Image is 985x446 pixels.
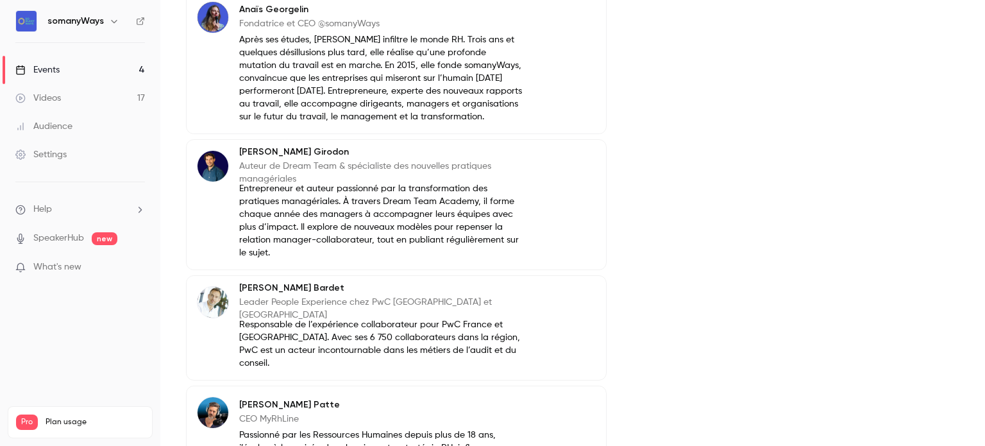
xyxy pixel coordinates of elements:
p: Leader People Experience chez PwC [GEOGRAPHIC_DATA] et [GEOGRAPHIC_DATA] [239,296,523,322]
p: Responsable de l’expérience collaborateur pour PwC France et [GEOGRAPHIC_DATA]. Avec ses 6 750 co... [239,318,523,370]
img: Ludovic Girodon [198,151,228,182]
img: Christophe Patte [198,397,228,428]
p: [PERSON_NAME] Bardet [239,282,523,295]
div: Videos [15,92,61,105]
div: Audience [15,120,72,133]
span: Plan usage [46,417,144,427]
div: Events [15,64,60,76]
p: Après ses études, [PERSON_NAME] infiltre le monde RH. Trois ans et quelques désillusions plus tar... [239,33,523,123]
p: Auteur de Dream Team & spécialiste des nouvelles pratiques managériales [239,160,523,185]
h6: somanyWays [47,15,104,28]
p: Anaïs Georgelin [239,3,523,16]
p: Entrepreneur et auteur passionné par la transformation des pratiques managériales. À travers Drea... [239,182,523,259]
div: Emmanuel Bardet[PERSON_NAME] BardetLeader People Experience chez PwC [GEOGRAPHIC_DATA] et [GEOGRA... [186,275,607,381]
div: Settings [15,148,67,161]
span: Help [33,203,52,216]
div: Ludovic Girodon[PERSON_NAME] GirodonAuteur de Dream Team & spécialiste des nouvelles pratiques ma... [186,139,607,270]
img: Emmanuel Bardet [198,287,228,318]
img: Anaïs Georgelin [198,2,228,33]
p: [PERSON_NAME] Girodon [239,146,523,159]
p: Fondatrice et CEO @somanyWays [239,17,523,30]
span: What's new [33,261,81,274]
p: [PERSON_NAME] Patte [239,399,523,411]
li: help-dropdown-opener [15,203,145,216]
a: SpeakerHub [33,232,84,245]
img: somanyWays [16,11,37,31]
p: CEO MyRhLine [239,413,523,425]
span: new [92,232,117,245]
span: Pro [16,415,38,430]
